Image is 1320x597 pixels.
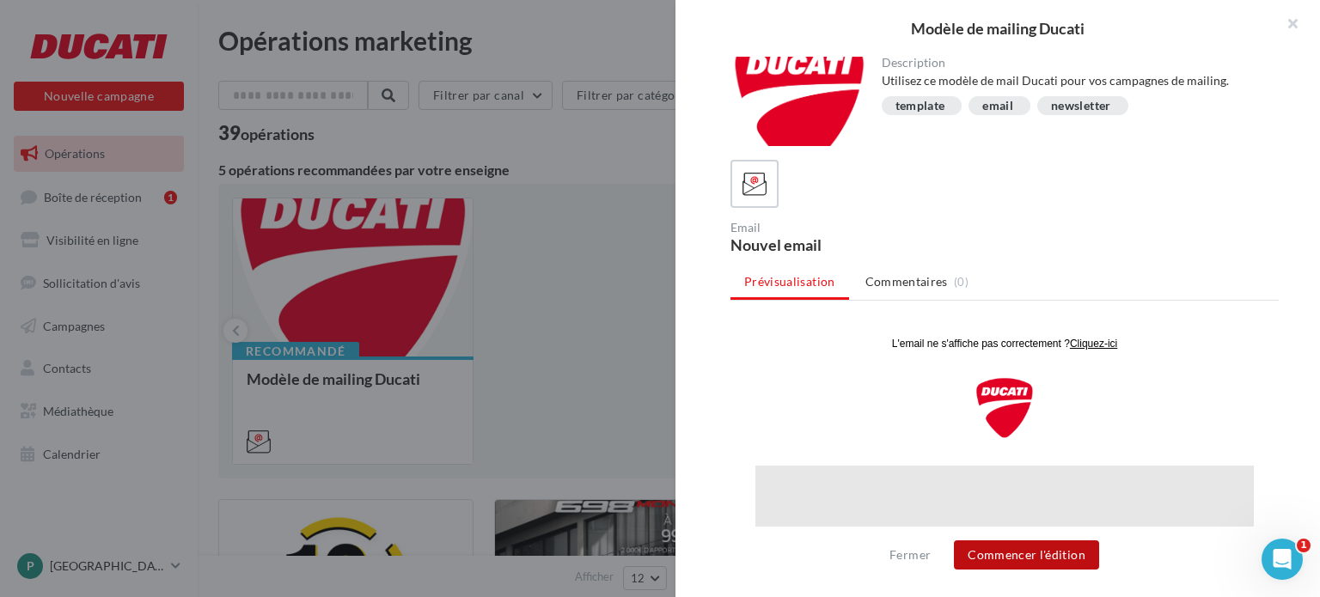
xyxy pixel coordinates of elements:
[703,21,1292,36] div: Modèle de mailing Ducati
[162,9,339,21] span: L'email ne s'affiche pas correctement ?
[895,100,945,113] div: template
[244,48,304,112] img: Ducati_Shield_2D_W.png
[339,9,387,21] a: Cliquez-ici
[1297,539,1311,552] span: 1
[1051,100,1111,113] div: newsletter
[882,57,1266,69] div: Description
[730,237,998,253] div: Nouvel email
[883,545,938,565] button: Fermer
[865,273,948,290] span: Commentaires
[954,540,1099,570] button: Commencer l'édition
[954,275,969,289] span: (0)
[982,100,1013,113] div: email
[882,72,1266,89] div: Utilisez ce modèle de mail Ducati pour vos campagnes de mailing.
[1262,539,1303,580] iframe: Intercom live chat
[730,222,998,234] div: Email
